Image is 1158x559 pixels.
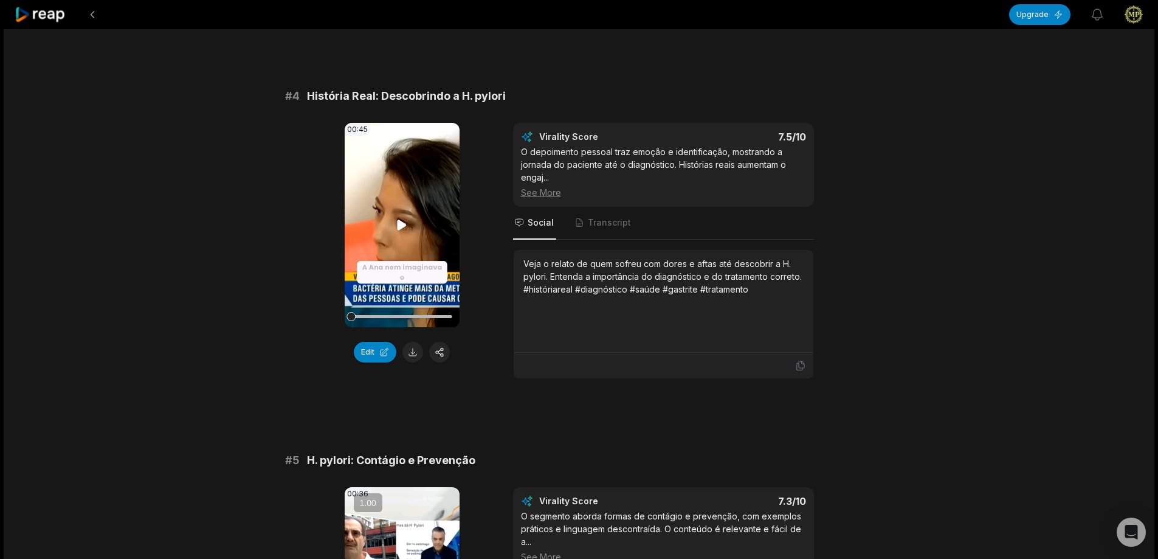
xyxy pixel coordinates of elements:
span: Social [528,217,554,229]
video: Your browser does not support mp4 format. [345,123,460,327]
div: O depoimento pessoal traz emoção e identificação, mostrando a jornada do paciente até o diagnósti... [521,145,806,199]
nav: Tabs [513,207,814,240]
button: Edit [354,342,396,363]
div: 7.3 /10 [675,495,806,507]
span: H. pylori: Contágio e Prevenção [307,452,475,469]
div: Virality Score [539,495,670,507]
span: Transcript [588,217,631,229]
span: História Real: Descobrindo a H. pylori [307,88,506,105]
div: Open Intercom Messenger [1117,518,1146,547]
button: Upgrade [1009,4,1070,25]
div: 7.5 /10 [675,131,806,143]
div: See More [521,186,806,199]
span: # 5 [285,452,300,469]
div: Veja o relato de quem sofreu com dores e aftas até descobrir a H. pylori. Entenda a importância d... [523,257,804,296]
span: # 4 [285,88,300,105]
div: Virality Score [539,131,670,143]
